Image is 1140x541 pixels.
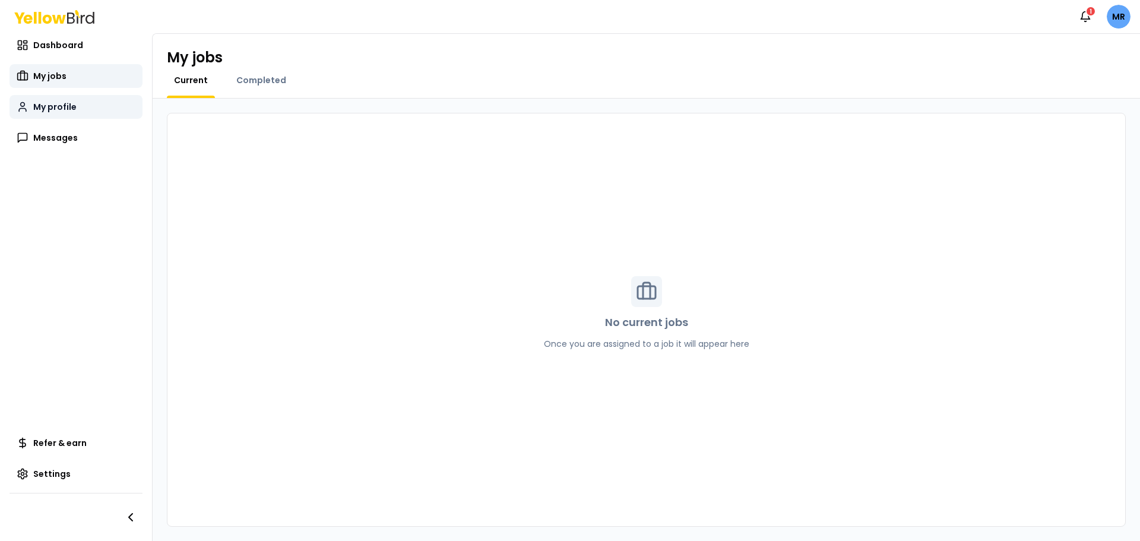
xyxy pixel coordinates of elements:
[167,48,223,67] h1: My jobs
[236,74,286,86] span: Completed
[544,338,749,350] p: Once you are assigned to a job it will appear here
[1073,5,1097,29] button: 1
[9,462,142,486] a: Settings
[33,101,77,113] span: My profile
[1107,5,1130,29] span: MR
[33,437,87,449] span: Refer & earn
[9,431,142,455] a: Refer & earn
[9,64,142,88] a: My jobs
[605,314,688,331] p: No current jobs
[174,74,208,86] span: Current
[9,33,142,57] a: Dashboard
[167,74,215,86] a: Current
[229,74,293,86] a: Completed
[33,132,78,144] span: Messages
[1085,6,1096,17] div: 1
[33,39,83,51] span: Dashboard
[9,95,142,119] a: My profile
[33,70,66,82] span: My jobs
[33,468,71,480] span: Settings
[9,126,142,150] a: Messages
